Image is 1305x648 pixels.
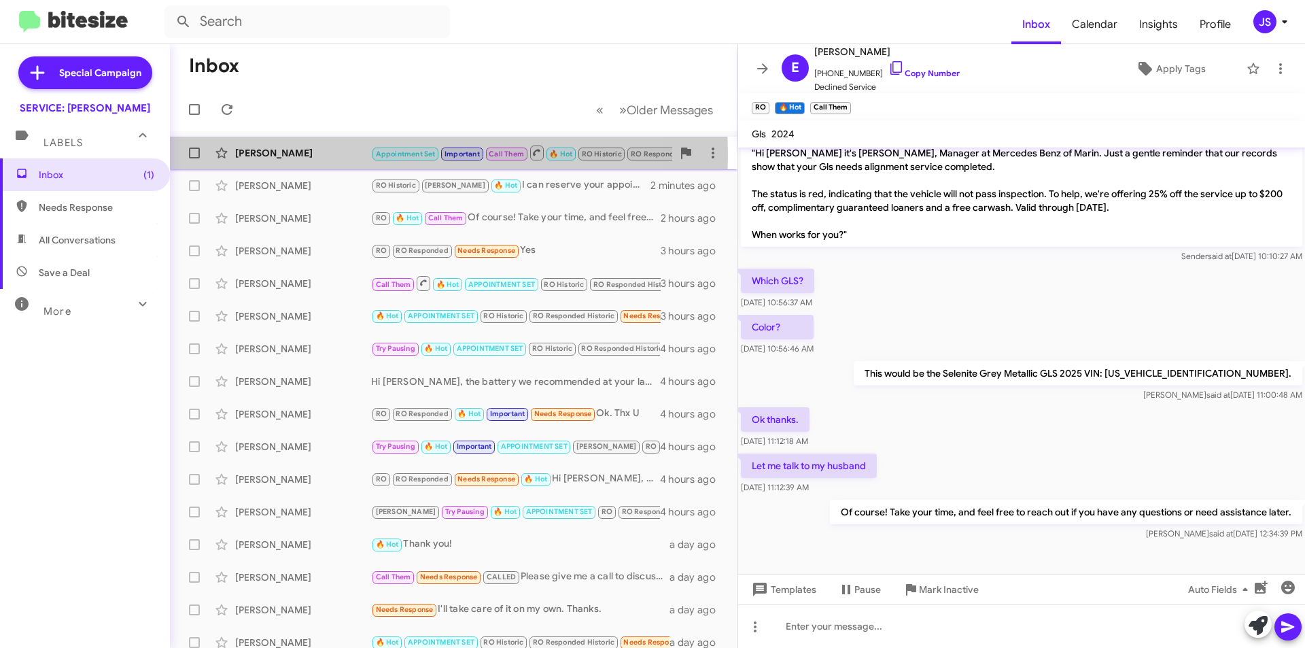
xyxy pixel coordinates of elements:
span: Try Pausing [445,507,485,516]
span: RO [376,409,387,418]
span: 🔥 Hot [524,475,547,483]
span: RO Historic [376,181,416,190]
span: E [791,57,799,79]
span: RO Responded Historic [533,311,614,320]
span: 🔥 Hot [457,409,481,418]
a: Copy Number [888,68,960,78]
div: Yes [371,243,661,258]
div: 3 hours ago [661,244,727,258]
div: a day ago [669,538,727,551]
button: JS [1242,10,1290,33]
a: Special Campaign [18,56,152,89]
div: I'll take care of it on my own. Thanks. [371,602,669,617]
div: 4 hours ago [660,342,727,356]
span: APPOINTMENT SET [468,280,535,289]
span: RO Responded [622,507,674,516]
span: RO [376,475,387,483]
span: Try Pausing [376,442,415,451]
div: 4 hours ago [660,440,727,454]
a: Calendar [1061,5,1128,44]
span: Apply Tags [1156,56,1206,81]
span: [DATE] 11:12:18 AM [741,436,808,446]
button: Auto Fields [1177,577,1264,602]
span: CALLED [487,573,516,581]
p: Color? [741,315,814,339]
span: said at [1209,528,1233,539]
span: Sender [DATE] 10:10:27 AM [1181,251,1302,261]
div: Can you confirm my appointment at 9 [DATE]? I just got a message saying I missed the appointment ... [371,308,661,324]
span: 🔥 Hot [436,280,459,289]
span: 🔥 Hot [424,442,447,451]
div: [PERSON_NAME] [235,277,371,290]
span: More [43,305,71,318]
span: [PERSON_NAME] [814,44,960,60]
div: JS [1253,10,1276,33]
button: Templates [738,577,827,602]
span: Call Them [489,150,524,158]
div: 4 hours ago [660,473,727,486]
span: RO [602,507,612,516]
span: Needs Response [534,409,592,418]
span: said at [1208,251,1232,261]
div: [PERSON_NAME] [235,179,371,192]
span: RO Historic [532,344,572,353]
span: Pause [854,577,881,602]
div: [PERSON_NAME] [235,146,371,160]
div: 4 hours ago [660,407,727,421]
div: Hi [PERSON_NAME]. You guys replaced my rear tires just a few months ago. But thanks anyway. [371,504,660,519]
small: RO [752,102,769,114]
span: Declined Service [814,80,960,94]
span: Save a Deal [39,266,90,279]
span: [PHONE_NUMBER] [814,60,960,80]
button: Mark Inactive [892,577,990,602]
span: RO Responded [396,475,448,483]
div: That car was already turned in [371,341,660,356]
span: [PERSON_NAME] [576,442,637,451]
div: 4 hours ago [660,375,727,388]
span: Mark Inactive [919,577,979,602]
span: Special Campaign [59,66,141,80]
div: Of course! Take your time, and feel free to reach out if you have any questions or need assistanc... [371,210,661,226]
span: RO Historic [582,150,622,158]
div: [PERSON_NAME] [235,211,371,225]
span: 🔥 Hot [493,507,517,516]
span: RO [376,246,387,255]
span: RO Historic [483,311,523,320]
div: 92, 400 sorry. Thank you! Gaye [371,144,672,161]
div: [PERSON_NAME] [235,407,371,421]
span: Important [445,150,480,158]
span: (1) [143,168,154,182]
p: Ok thanks. [741,407,810,432]
div: [PERSON_NAME] [235,538,371,551]
div: 3 hours ago [661,277,727,290]
div: 3 hours ago [661,309,727,323]
span: RO Responded Historic [581,344,663,353]
a: Inbox [1011,5,1061,44]
div: Please give me a call to discuss [PHONE_NUMBER] [371,569,669,585]
div: 2 minutes ago [650,179,727,192]
span: Templates [749,577,816,602]
div: [PERSON_NAME] [235,473,371,486]
span: Needs Response [623,311,681,320]
span: 🔥 Hot [494,181,517,190]
span: Appointment Set [376,150,436,158]
span: RO Responded Historic [631,150,712,158]
div: SERVICE: [PERSON_NAME] [20,101,150,115]
span: APPOINTMENT SET [526,507,593,516]
span: 🔥 Hot [424,344,447,353]
a: Profile [1189,5,1242,44]
span: [DATE] 10:56:46 AM [741,343,814,354]
div: [PERSON_NAME] [235,309,371,323]
a: Insights [1128,5,1189,44]
div: Hi [PERSON_NAME], the battery we recommended at your last visit was $746.52. With our 25% discoun... [371,375,660,388]
span: 🔥 Hot [549,150,572,158]
small: Call Them [810,102,851,114]
span: Try Pausing [376,344,415,353]
span: Needs Response [623,638,681,647]
span: RO Historic [483,638,523,647]
span: [PERSON_NAME] [425,181,485,190]
h1: Inbox [189,55,239,77]
p: Which GLS? [741,269,814,293]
